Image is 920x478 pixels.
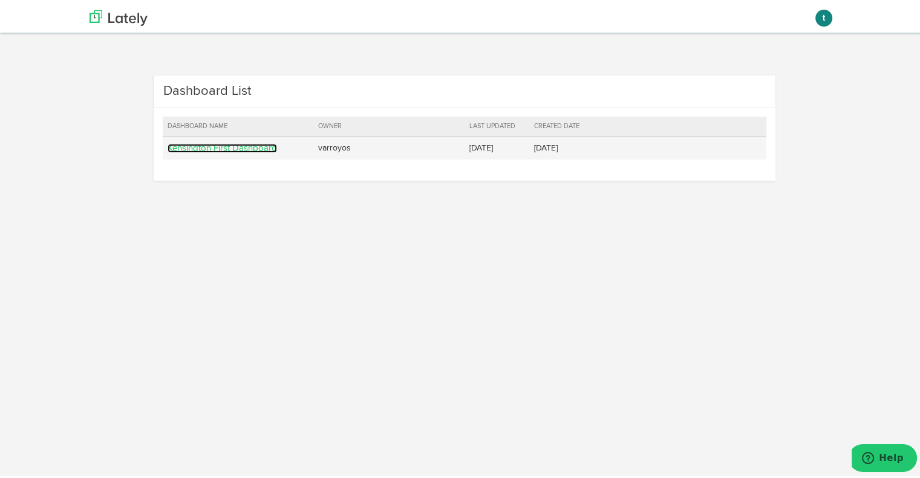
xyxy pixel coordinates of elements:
a: Kensington First Dashboard [168,141,277,150]
td: [DATE] [465,134,529,157]
h3: Dashboard List [163,79,251,99]
img: logo_lately_bg_light.svg [90,8,148,24]
th: Dashboard Name [163,114,314,134]
th: Created Date [529,114,593,134]
td: [DATE] [529,134,593,157]
th: Owner [313,114,465,134]
button: t [815,7,832,24]
iframe: Opens a widget where you can find more information [852,442,917,472]
td: varroyos [313,134,465,157]
th: Last Updated [465,114,529,134]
